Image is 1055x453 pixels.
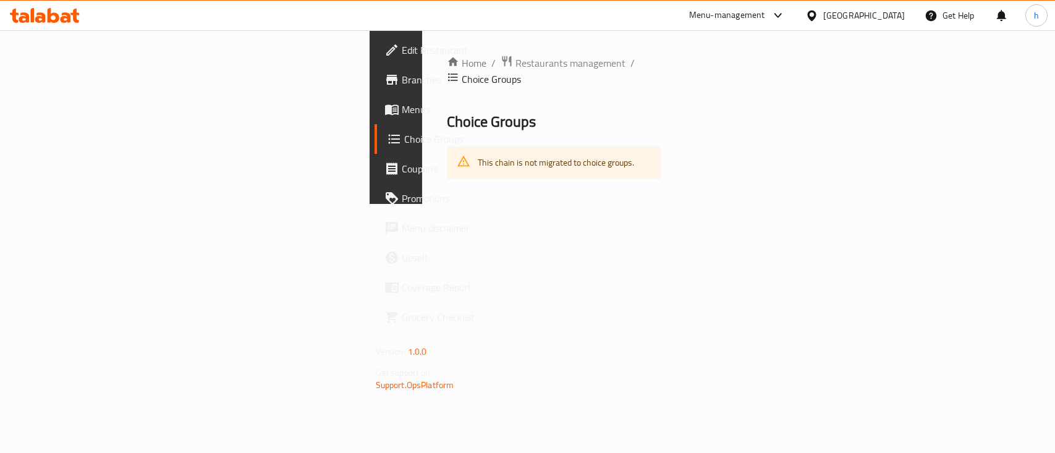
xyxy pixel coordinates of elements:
[375,302,546,332] a: Grocery Checklist
[402,280,536,295] span: Coverage Report
[402,161,536,176] span: Coupons
[823,9,905,22] div: [GEOGRAPHIC_DATA]
[515,56,625,70] span: Restaurants management
[408,344,427,360] span: 1.0.0
[1034,9,1039,22] span: h
[447,55,661,87] nav: breadcrumb
[375,35,546,65] a: Edit Restaurant
[402,43,536,57] span: Edit Restaurant
[402,250,536,265] span: Upsell
[375,184,546,213] a: Promotions
[501,55,625,71] a: Restaurants management
[375,213,546,243] a: Menu disclaimer
[375,273,546,302] a: Coverage Report
[375,95,546,124] a: Menus
[404,132,536,146] span: Choice Groups
[375,243,546,273] a: Upsell
[478,150,634,176] div: This chain is not migrated to choice groups.
[375,65,546,95] a: Branches
[689,8,765,23] div: Menu-management
[375,124,546,154] a: Choice Groups
[402,102,536,117] span: Menus
[376,344,406,360] span: Version:
[402,191,536,206] span: Promotions
[630,56,635,70] li: /
[375,154,546,184] a: Coupons
[376,365,433,381] span: Get support on:
[402,221,536,235] span: Menu disclaimer
[376,377,454,393] a: Support.OpsPlatform
[402,310,536,324] span: Grocery Checklist
[402,72,536,87] span: Branches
